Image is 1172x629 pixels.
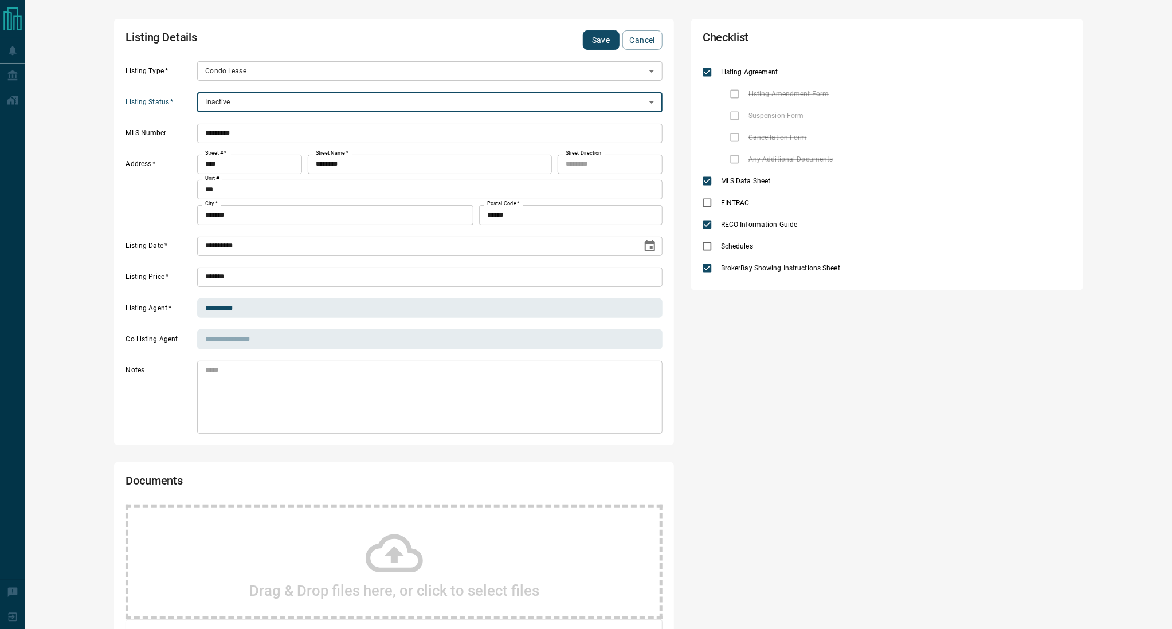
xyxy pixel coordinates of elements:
[205,150,226,157] label: Street #
[746,111,807,121] span: Suspension Form
[718,176,774,186] span: MLS Data Sheet
[126,365,194,434] label: Notes
[487,200,519,207] label: Postal Code
[126,128,194,143] label: MLS Number
[718,67,781,77] span: Listing Agreement
[718,263,843,273] span: BrokerBay Showing Instructions Sheet
[249,582,539,599] h2: Drag & Drop files here, or click to select files
[126,66,194,81] label: Listing Type
[566,150,602,157] label: Street Direction
[126,241,194,256] label: Listing Date
[126,159,194,225] label: Address
[746,154,836,164] span: Any Additional Documents
[126,474,448,493] h2: Documents
[622,30,663,50] button: Cancel
[126,505,663,619] div: Drag & Drop files here, or click to select files
[197,61,663,81] div: Condo Lease
[718,241,756,251] span: Schedules
[746,132,810,143] span: Cancellation Form
[718,219,800,230] span: RECO Information Guide
[205,175,219,182] label: Unit #
[703,30,924,50] h2: Checklist
[126,272,194,287] label: Listing Price
[316,150,348,157] label: Street Name
[205,200,218,207] label: City
[126,304,194,319] label: Listing Agent
[746,89,832,99] span: Listing Amendment Form
[126,335,194,349] label: Co Listing Agent
[718,198,752,208] span: FINTRAC
[126,30,448,50] h2: Listing Details
[126,97,194,112] label: Listing Status
[583,30,620,50] button: Save
[638,235,661,258] button: Choose date, selected date is Aug 6, 2025
[197,92,663,112] div: Inactive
